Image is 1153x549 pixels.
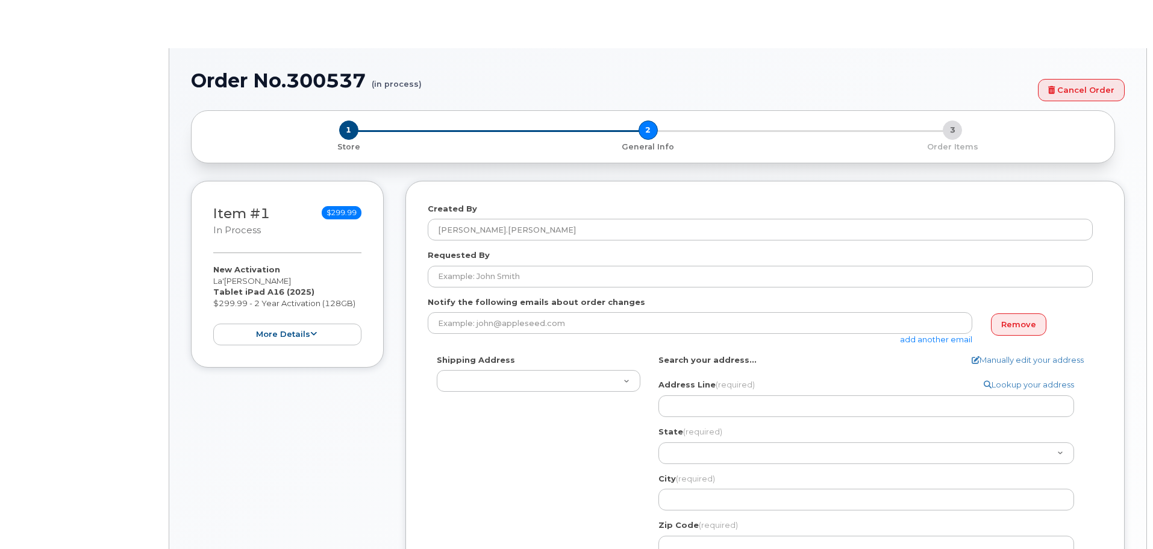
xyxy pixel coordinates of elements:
[991,313,1046,336] a: Remove
[322,206,361,219] span: $299.99
[428,266,1093,287] input: Example: John Smith
[213,264,361,345] div: La'[PERSON_NAME] $299.99 - 2 Year Activation (128GB)
[658,473,715,485] label: City
[972,354,1084,366] a: Manually edit your address
[428,203,477,215] label: Created By
[437,354,515,366] label: Shipping Address
[213,206,270,237] h3: Item #1
[1038,79,1125,101] a: Cancel Order
[658,379,755,391] label: Address Line
[213,287,314,296] strong: Tablet iPad A16 (2025)
[658,426,722,438] label: State
[658,354,757,366] label: Search your address...
[428,296,645,308] label: Notify the following emails about order changes
[984,379,1074,391] a: Lookup your address
[213,265,280,274] strong: New Activation
[900,334,972,344] a: add another email
[201,140,496,152] a: 1 Store
[428,312,972,334] input: Example: john@appleseed.com
[213,225,261,236] small: in process
[339,121,358,140] span: 1
[206,142,491,152] p: Store
[658,519,738,531] label: Zip Code
[683,427,722,436] span: (required)
[676,474,715,483] span: (required)
[699,520,738,530] span: (required)
[428,249,490,261] label: Requested By
[372,70,422,89] small: (in process)
[191,70,1032,91] h1: Order No.300537
[716,380,755,389] span: (required)
[213,324,361,346] button: more details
